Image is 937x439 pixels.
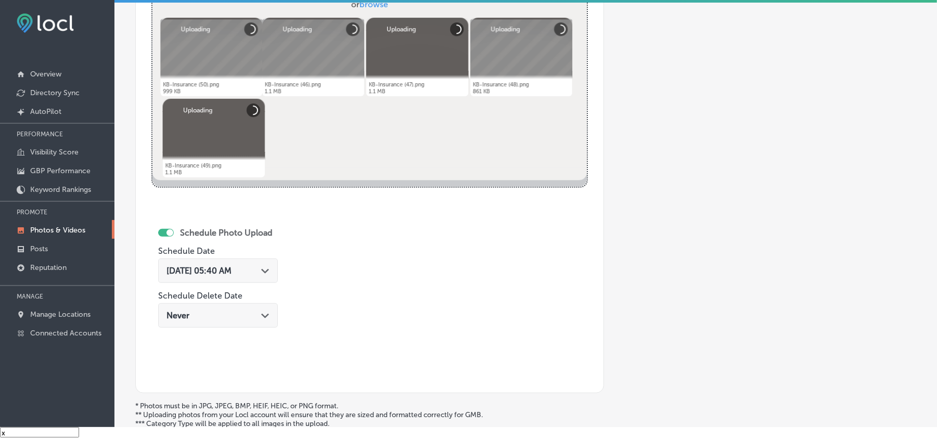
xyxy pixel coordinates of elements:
[30,148,79,157] p: Visibility Score
[30,244,48,253] p: Posts
[17,14,74,33] img: fda3e92497d09a02dc62c9cd864e3231.png
[30,185,91,194] p: Keyword Rankings
[30,70,61,79] p: Overview
[135,402,916,437] p: * Photos must be in JPG, JPEG, BMP, HEIF, HEIC, or PNG format. ** Uploading photos from your Locl...
[30,263,67,272] p: Reputation
[30,107,61,116] p: AutoPilot
[166,266,232,276] span: [DATE] 05:40 AM
[166,311,189,320] span: Never
[180,228,273,238] label: Schedule Photo Upload
[30,310,91,319] p: Manage Locations
[30,329,101,338] p: Connected Accounts
[30,166,91,175] p: GBP Performance
[30,226,85,235] p: Photos & Videos
[158,246,215,256] label: Schedule Date
[30,88,80,97] p: Directory Sync
[158,291,242,301] label: Schedule Delete Date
